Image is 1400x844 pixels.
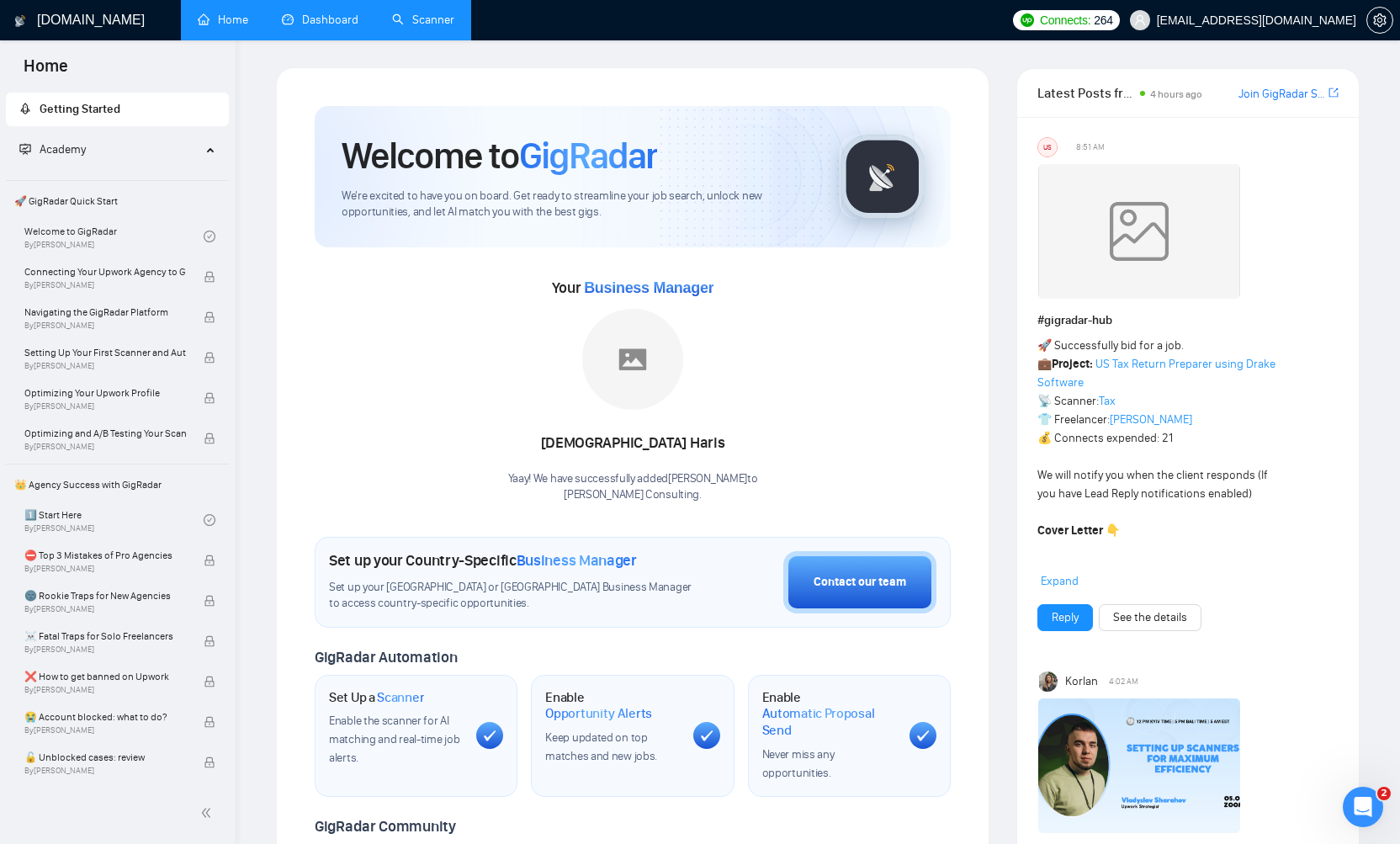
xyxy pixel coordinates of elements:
[24,401,186,411] span: By [PERSON_NAME]
[204,433,215,444] span: lock
[24,263,186,280] span: Connecting Your Upwork Agency to GigRadar
[282,13,358,27] a: dashboardDashboard
[24,725,186,735] span: By [PERSON_NAME]
[1052,608,1079,627] a: Reply
[508,471,758,503] div: Yaay! We have successfully added [PERSON_NAME] to
[24,385,186,401] span: Optimizing Your Upwork Profile
[204,635,215,647] span: lock
[24,361,186,371] span: By [PERSON_NAME]
[315,817,456,836] span: GigRadar Community
[762,747,835,780] span: Never miss any opportunities.
[1038,138,1057,157] div: US
[19,103,31,114] span: rocket
[1366,7,1393,34] button: setting
[24,280,186,290] span: By [PERSON_NAME]
[204,756,215,768] span: lock
[24,685,186,695] span: By [PERSON_NAME]
[329,580,693,612] span: Set up your [GEOGRAPHIC_DATA] or [GEOGRAPHIC_DATA] Business Manager to access country-specific op...
[329,714,459,765] span: Enable the scanner for AI matching and real-time job alerts.
[1021,13,1034,27] img: upwork-logo.png
[1377,787,1391,800] span: 2
[10,54,82,89] span: Home
[329,551,637,570] h1: Set up your Country-Specific
[14,8,26,35] img: logo
[1052,357,1093,371] strong: Project:
[545,730,657,763] span: Keep updated on top matches and new jobs.
[40,142,86,157] span: Academy
[24,587,186,604] span: 🌚 Rookie Traps for New Agencies
[1099,604,1201,631] button: See the details
[8,468,227,502] span: 👑 Agency Success with GigRadar
[1076,140,1105,155] span: 8:51 AM
[1150,88,1202,100] span: 4 hours ago
[1037,357,1275,390] a: US Tax Return Preparer using Drake Software
[545,705,652,722] span: Opportunity Alerts
[24,502,204,539] a: 1️⃣ Start HereBy[PERSON_NAME]
[24,564,186,574] span: By [PERSON_NAME]
[204,392,215,404] span: lock
[392,13,454,27] a: searchScanner
[204,716,215,728] span: lock
[1041,574,1079,588] span: Expand
[841,135,925,219] img: gigradar-logo.png
[1037,523,1120,538] strong: Cover Letter 👇
[508,487,758,503] p: [PERSON_NAME] Consulting .
[40,102,120,116] span: Getting Started
[24,668,186,685] span: ❌ How to get banned on Upwork
[783,551,936,613] button: Contact our team
[1343,787,1383,827] iframe: Intercom live chat
[24,442,186,452] span: By [PERSON_NAME]
[377,689,424,706] span: Scanner
[1065,672,1098,691] span: Korlan
[1366,13,1393,27] a: setting
[1109,674,1138,689] span: 4:02 AM
[329,689,424,706] h1: Set Up a
[1134,14,1146,26] span: user
[1367,13,1392,27] span: setting
[24,766,186,776] span: By [PERSON_NAME]
[24,344,186,361] span: Setting Up Your First Scanner and Auto-Bidder
[545,689,679,722] h1: Enable
[552,279,714,297] span: Your
[19,143,31,155] span: fund-projection-screen
[342,188,813,220] span: We're excited to have you on board. Get ready to streamline your job search, unlock new opportuni...
[1037,604,1093,631] button: Reply
[519,133,657,178] span: GigRadar
[1038,698,1240,833] img: F09DQRWLC0N-Event%20with%20Vlad%20Sharahov.png
[24,304,186,321] span: Navigating the GigRadar Platform
[204,514,215,526] span: check-circle
[315,648,457,666] span: GigRadar Automation
[342,133,657,178] h1: Welcome to
[1039,671,1059,692] img: Korlan
[24,547,186,564] span: ⛔ Top 3 Mistakes of Pro Agencies
[24,321,186,331] span: By [PERSON_NAME]
[204,271,215,283] span: lock
[24,604,186,614] span: By [PERSON_NAME]
[24,645,186,655] span: By [PERSON_NAME]
[1038,164,1240,299] img: weqQh+iSagEgQAAAABJRU5ErkJggg==
[24,709,186,725] span: 😭 Account blocked: what to do?
[762,689,896,739] h1: Enable
[6,93,229,126] li: Getting Started
[24,628,186,645] span: ☠️ Fatal Traps for Solo Freelancers
[1328,86,1339,99] span: export
[24,749,186,766] span: 🔓 Unblocked cases: review
[24,218,204,255] a: Welcome to GigRadarBy[PERSON_NAME]
[204,311,215,323] span: lock
[1328,85,1339,101] a: export
[1094,11,1112,29] span: 264
[204,352,215,364] span: lock
[204,231,215,242] span: check-circle
[762,705,896,738] span: Automatic Proposal Send
[517,551,637,570] span: Business Manager
[814,573,906,592] div: Contact our team
[584,279,713,296] span: Business Manager
[204,676,215,687] span: lock
[1037,311,1339,330] h1: # gigradar-hub
[200,804,217,821] span: double-left
[1238,85,1325,104] a: Join GigRadar Slack Community
[204,595,215,607] span: lock
[508,429,758,458] div: [DEMOGRAPHIC_DATA] Haris
[24,425,186,442] span: Optimizing and A/B Testing Your Scanner for Better Results
[8,184,227,218] span: 🚀 GigRadar Quick Start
